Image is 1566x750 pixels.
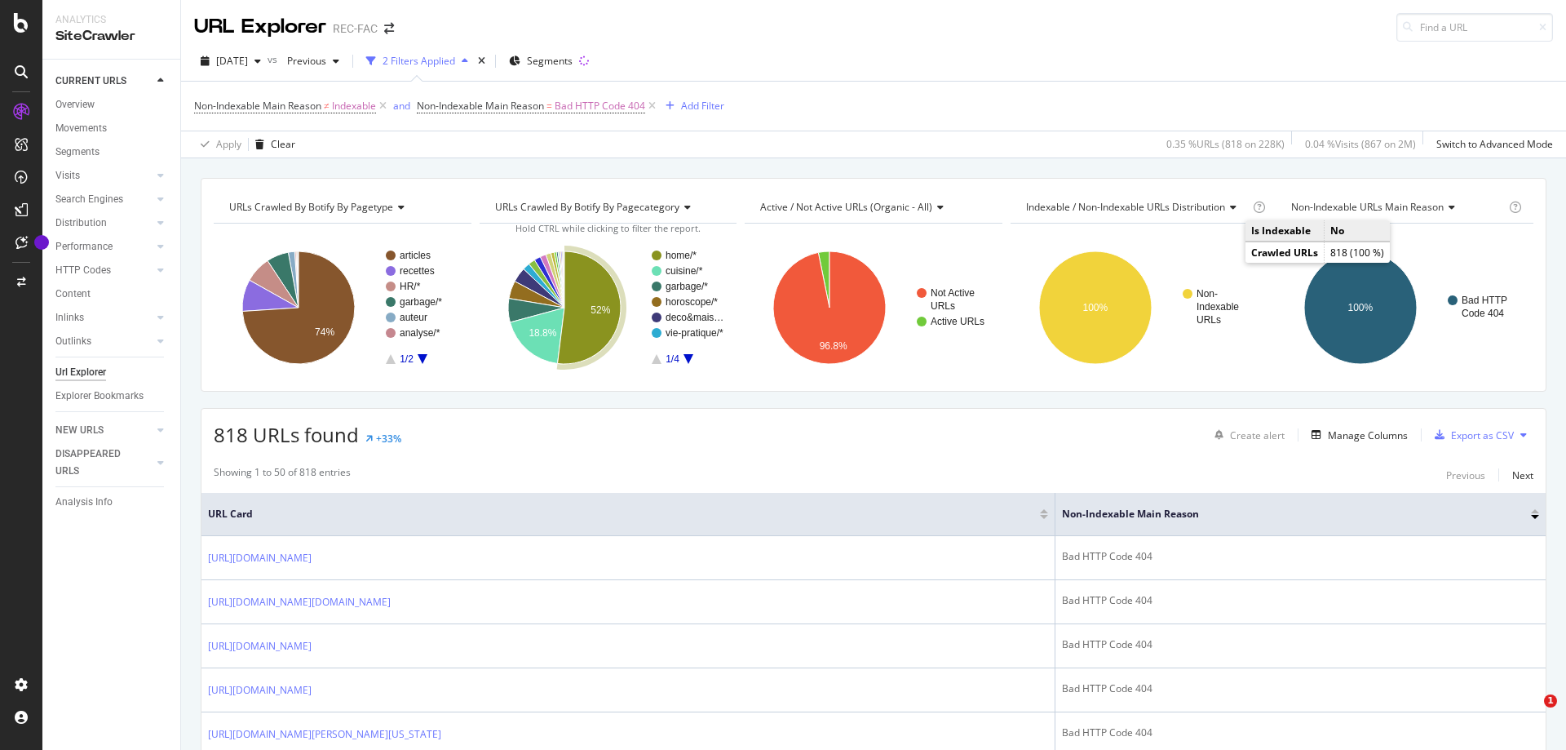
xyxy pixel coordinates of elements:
[55,144,100,161] div: Segments
[55,262,153,279] a: HTTP Codes
[1062,593,1539,608] div: Bad HTTP Code 404
[55,388,169,405] a: Explorer Bookmarks
[1348,302,1374,313] text: 100%
[194,99,321,113] span: Non-Indexable Main Reason
[208,594,391,610] a: [URL][DOMAIN_NAME][DOMAIN_NAME]
[55,364,106,381] div: Url Explorer
[1446,465,1485,485] button: Previous
[757,194,988,220] h4: Active / Not Active URLs
[1511,695,1550,734] iframe: Intercom live chat
[400,312,427,323] text: auteur
[495,200,679,214] span: URLs Crawled By Botify By pagecategory
[194,131,241,158] button: Apply
[1428,422,1514,448] button: Export as CSV
[400,250,431,261] text: articles
[55,120,107,137] div: Movements
[376,432,401,446] div: +33%
[214,421,359,448] span: 818 URLs found
[591,304,610,316] text: 52%
[55,286,169,303] a: Content
[55,215,107,232] div: Distribution
[681,99,724,113] div: Add Filter
[1197,301,1239,313] text: Indexable
[55,309,153,326] a: Inlinks
[666,296,718,308] text: horoscope/*
[1288,194,1506,220] h4: Non-Indexable URLs Main Reason
[1276,237,1533,379] svg: A chart.
[1026,200,1225,214] span: Indexable / Non-Indexable URLs distribution
[55,333,91,350] div: Outlinks
[931,300,955,312] text: URLs
[1436,137,1553,151] div: Switch to Advanced Mode
[1062,681,1539,696] div: Bad HTTP Code 404
[400,265,435,277] text: recettes
[666,327,723,339] text: vie-pratique/*
[1062,507,1506,521] span: Non-Indexable Main Reason
[1166,137,1285,151] div: 0.35 % URLs ( 818 on 228K )
[229,200,393,214] span: URLs Crawled By Botify By pagetype
[55,494,169,511] a: Analysis Info
[1011,237,1268,379] svg: A chart.
[214,465,351,485] div: Showing 1 to 50 of 818 entries
[1446,468,1485,482] div: Previous
[492,194,723,220] h4: URLs Crawled By Botify By pagecategory
[1062,637,1539,652] div: Bad HTTP Code 404
[480,237,737,379] div: A chart.
[55,167,153,184] a: Visits
[315,326,334,338] text: 74%
[268,52,281,66] span: vs
[208,638,312,655] a: [URL][DOMAIN_NAME]
[226,194,457,220] h4: URLs Crawled By Botify By pagetype
[1082,302,1108,313] text: 100%
[1197,288,1218,300] text: Non-
[666,353,679,365] text: 1/4
[1451,428,1514,442] div: Export as CSV
[1512,468,1533,482] div: Next
[666,281,708,292] text: garbage/*
[1023,194,1250,220] h4: Indexable / Non-Indexable URLs Distribution
[324,99,330,113] span: ≠
[546,99,552,113] span: =
[931,316,984,327] text: Active URLs
[55,215,153,232] a: Distribution
[1305,137,1416,151] div: 0.04 % Visits ( 867 on 2M )
[1305,425,1408,445] button: Manage Columns
[55,96,95,113] div: Overview
[931,287,975,299] text: Not Active
[332,95,376,118] span: Indexable
[55,238,153,255] a: Performance
[1245,220,1325,242] td: Is Indexable
[1325,220,1391,242] td: No
[194,13,326,41] div: URL Explorer
[666,250,697,261] text: home/*
[55,286,91,303] div: Content
[1197,314,1221,326] text: URLs
[1430,131,1553,158] button: Switch to Advanced Mode
[666,312,723,323] text: deco&mais…
[393,99,410,113] div: and
[820,340,847,352] text: 96.8%
[666,265,703,277] text: cuisine/*
[55,333,153,350] a: Outlinks
[760,200,932,214] span: Active / Not Active URLs (organic - all)
[208,507,1036,521] span: URL Card
[400,296,442,308] text: garbage/*
[1544,695,1557,708] span: 1
[1396,13,1553,42] input: Find a URL
[55,96,169,113] a: Overview
[1230,428,1285,442] div: Create alert
[249,131,295,158] button: Clear
[383,54,455,68] div: 2 Filters Applied
[1062,726,1539,740] div: Bad HTTP Code 404
[194,48,268,74] button: [DATE]
[1062,549,1539,564] div: Bad HTTP Code 404
[659,96,724,116] button: Add Filter
[745,237,1002,379] svg: A chart.
[55,388,144,405] div: Explorer Bookmarks
[529,327,556,339] text: 18.8%
[208,682,312,699] a: [URL][DOMAIN_NAME]
[281,48,346,74] button: Previous
[1462,295,1507,306] text: Bad HTTP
